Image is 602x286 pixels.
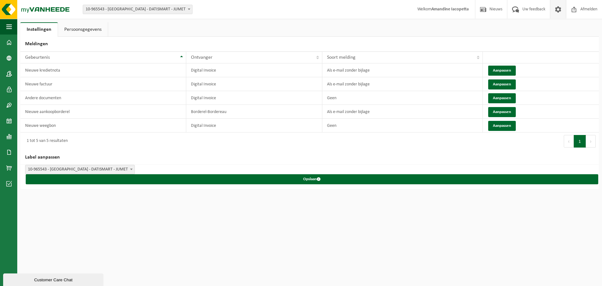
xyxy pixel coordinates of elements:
button: Opslaan [26,174,598,184]
button: Aanpassen [488,66,516,76]
td: Als e-mail zonder bijlage [322,77,483,91]
h2: Label aanpassen [20,150,599,165]
span: 10-965543 - SAHIN BUSINESS CENTER - DATISMART - JUMET [25,165,135,174]
td: Nieuwe factuur [20,77,186,91]
td: Geen [322,119,483,132]
iframe: chat widget [3,272,105,286]
td: Nieuwe aankoopborderel [20,105,186,119]
td: Andere documenten [20,91,186,105]
td: Digital Invoice [186,63,323,77]
td: Digital Invoice [186,119,323,132]
button: 1 [574,135,586,148]
strong: Amandine Iacopetta [431,7,469,12]
span: Ontvanger [191,55,213,60]
span: 10-965543 - SAHIN BUSINESS CENTER - DATISMART - JUMET [83,5,193,14]
button: Aanpassen [488,93,516,103]
td: Nieuwe kredietnota [20,63,186,77]
button: Aanpassen [488,107,516,117]
td: Als e-mail zonder bijlage [322,63,483,77]
h2: Meldingen [20,37,599,51]
a: Persoonsgegevens [58,22,108,37]
td: Als e-mail zonder bijlage [322,105,483,119]
span: 10-965543 - SAHIN BUSINESS CENTER - DATISMART - JUMET [83,5,192,14]
td: Digital Invoice [186,77,323,91]
button: Aanpassen [488,79,516,89]
button: Aanpassen [488,121,516,131]
span: Gebeurtenis [25,55,50,60]
div: 1 tot 5 van 5 resultaten [24,136,68,147]
button: Previous [564,135,574,148]
span: Soort melding [327,55,356,60]
a: Instellingen [20,22,58,37]
td: Digital Invoice [186,91,323,105]
td: Borderel-Bordereau [186,105,323,119]
button: Next [586,135,596,148]
td: Nieuwe weegbon [20,119,186,132]
td: Geen [322,91,483,105]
